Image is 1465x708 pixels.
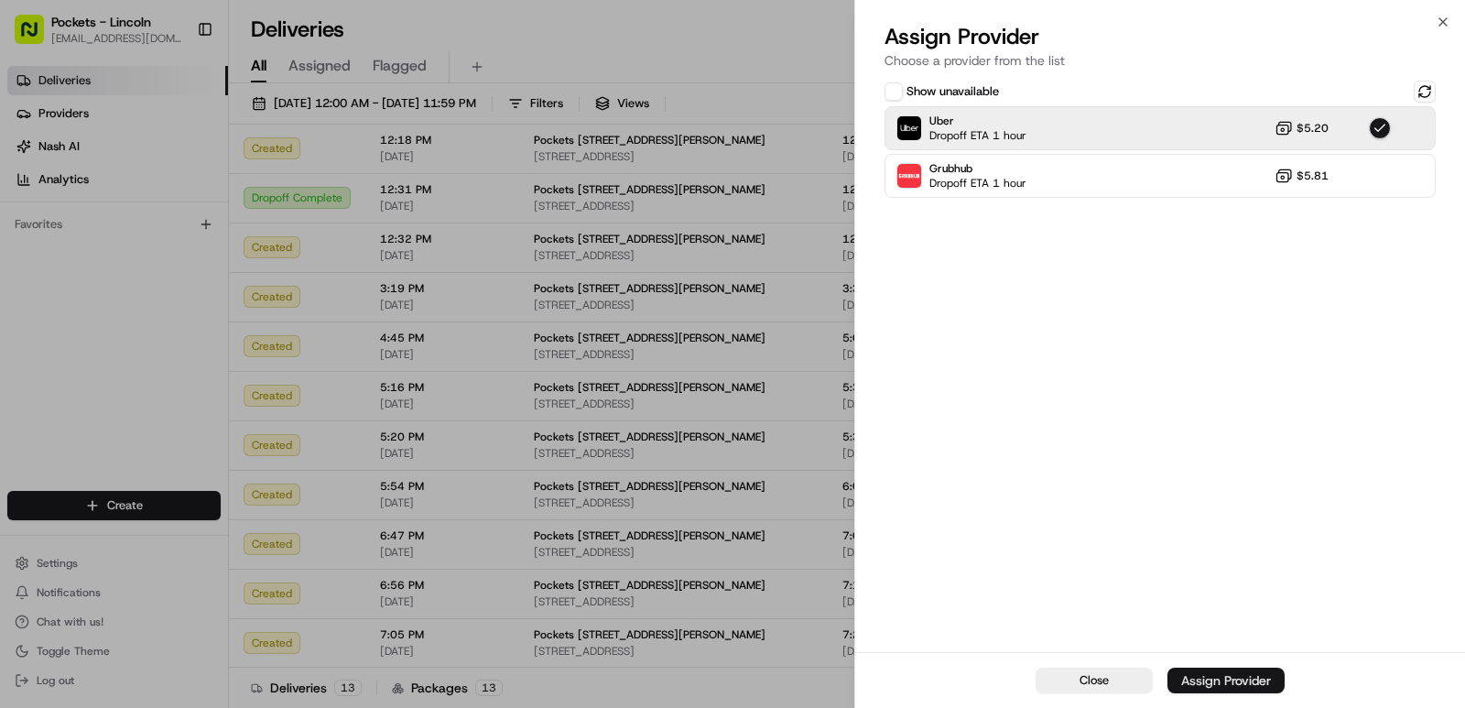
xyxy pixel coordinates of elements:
button: Close [1036,668,1153,693]
span: Pylon [182,405,222,419]
span: $5.81 [1297,169,1329,183]
div: Past conversations [18,238,117,253]
span: Klarizel Pensader [57,284,151,299]
span: Grubhub [929,161,1026,176]
img: Uber [897,116,921,140]
button: Start new chat [311,180,333,202]
img: Grubhub [897,164,921,188]
button: See all [284,234,333,256]
span: API Documentation [173,360,294,378]
span: Knowledge Base [37,360,140,378]
p: Choose a provider from the list [884,51,1436,70]
span: Dropoff ETA 1 hour [929,128,1026,143]
a: 📗Knowledge Base [11,353,147,386]
div: Assign Provider [1181,671,1271,690]
div: Start new chat [82,175,300,193]
a: 💻API Documentation [147,353,301,386]
img: 1724597045416-56b7ee45-8013-43a0-a6f9-03cb97ddad50 [38,175,71,208]
button: Assign Provider [1167,668,1285,693]
img: 1736555255976-a54dd68f-1ca7-489b-9aae-adbdc363a1c4 [18,175,51,208]
button: $5.81 [1275,167,1329,185]
div: We're available if you need us! [82,193,252,208]
span: [DATE] [165,284,202,299]
div: 📗 [18,362,33,376]
button: $5.20 [1275,119,1329,137]
input: Clear [48,118,302,137]
h2: Assign Provider [884,22,1436,51]
img: Klarizel Pensader [18,267,48,296]
p: Welcome 👋 [18,73,333,103]
span: $5.20 [1297,121,1329,136]
a: Powered byPylon [129,404,222,419]
div: 💻 [155,362,169,376]
span: Uber [929,114,1026,128]
img: Nash [18,18,55,55]
img: 1736555255976-a54dd68f-1ca7-489b-9aae-adbdc363a1c4 [37,285,51,300]
span: Close [1080,672,1109,689]
span: Dropoff ETA 1 hour [929,176,1026,191]
label: Show unavailable [906,83,999,100]
span: • [155,284,161,299]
